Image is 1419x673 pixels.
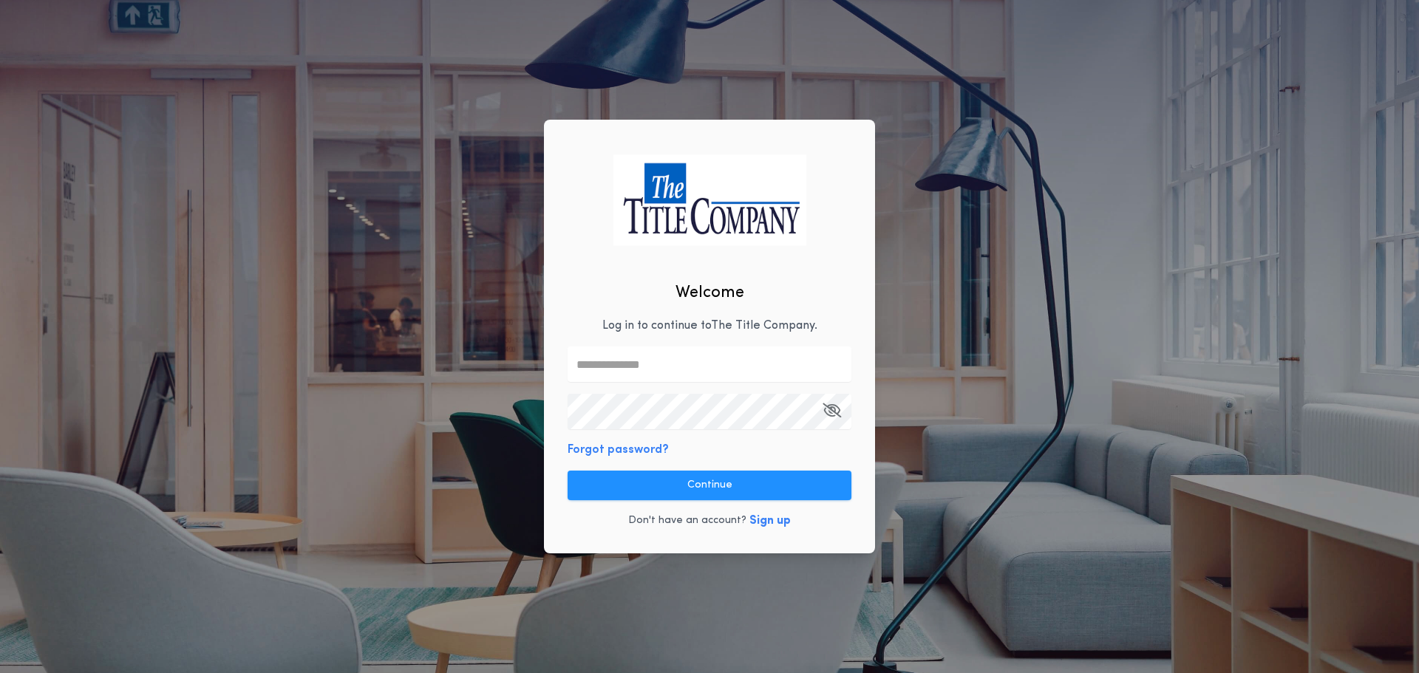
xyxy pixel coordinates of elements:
[628,513,746,528] p: Don't have an account?
[568,471,851,500] button: Continue
[676,281,744,305] h2: Welcome
[602,317,817,335] p: Log in to continue to The Title Company .
[749,512,791,530] button: Sign up
[568,441,669,459] button: Forgot password?
[613,154,806,245] img: logo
